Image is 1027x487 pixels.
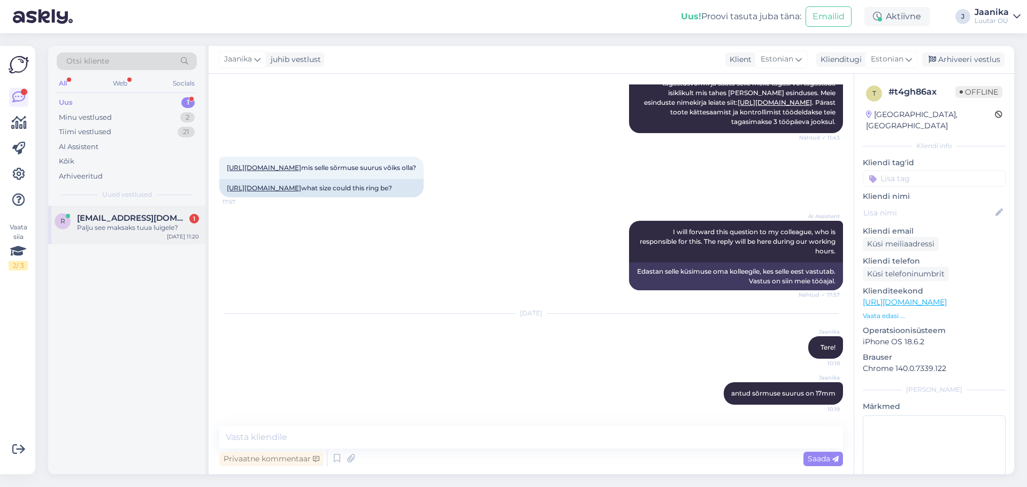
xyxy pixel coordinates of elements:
div: what size could this ring be? [219,179,424,197]
a: [URL][DOMAIN_NAME] [227,184,301,192]
span: I will forward this question to my colleague, who is responsible for this. The reply will be here... [640,228,837,255]
span: Offline [955,86,1002,98]
div: [DATE] [219,308,843,318]
a: [URL][DOMAIN_NAME] [227,164,301,172]
div: [PERSON_NAME] [863,385,1006,395]
div: 2 [180,112,195,123]
span: Uued vestlused [102,190,152,199]
span: Otsi kliente [66,56,109,67]
div: Socials [171,76,197,90]
div: Luutar OÜ [975,17,1009,25]
div: Arhiveeri vestlus [922,52,1005,67]
span: Jaanika [800,374,840,382]
div: 1 [189,214,199,223]
div: Aktiivne [864,7,930,26]
span: Estonian [871,53,903,65]
div: Vaata siia [9,222,28,270]
div: [GEOGRAPHIC_DATA], [GEOGRAPHIC_DATA] [866,109,995,132]
span: 10:18 [800,359,840,367]
div: Proovi tasuta juba täna: [681,10,801,23]
p: Märkmed [863,401,1006,412]
input: Lisa tag [863,171,1006,187]
span: 10:19 [800,405,840,413]
span: Jaanika [800,328,840,336]
a: JaanikaLuutar OÜ [975,8,1021,25]
div: Palju see maksaks tuua luigele? [77,223,199,233]
div: Uus [59,97,73,108]
p: iPhone OS 18.6.2 [863,336,1006,347]
div: J [955,9,970,24]
div: Web [111,76,129,90]
button: Emailid [806,6,852,27]
div: Klienditugi [816,54,862,65]
p: Kliendi nimi [863,191,1006,202]
div: # t4gh86ax [888,86,955,98]
span: Nähtud ✓ 17:57 [799,291,840,299]
b: Uus! [681,11,701,21]
span: Nähtud ✓ 11:43 [799,134,840,142]
div: Küsi telefoninumbrit [863,267,949,281]
div: Jaanika [975,8,1009,17]
p: Chrome 140.0.7339.122 [863,363,1006,374]
p: Kliendi email [863,226,1006,237]
div: 2 / 3 [9,261,28,270]
span: antud sõrmuse suurus on 17mm [731,389,836,397]
div: Arhiveeritud [59,171,103,182]
p: Kliendi telefon [863,256,1006,267]
div: Kliendi info [863,141,1006,151]
span: mis selle sõrmuse suurus võiks olla? [227,164,416,172]
div: All [57,76,69,90]
p: Kliendi tag'id [863,157,1006,168]
div: 1 [181,97,195,108]
div: Kõik [59,156,74,167]
p: Operatsioonisüsteem [863,325,1006,336]
span: t [872,89,876,97]
span: r [60,217,65,225]
a: [URL][DOMAIN_NAME] [738,98,812,106]
div: Tiimi vestlused [59,127,111,137]
p: Klienditeekond [863,285,1006,297]
div: [DATE] 11:20 [167,233,199,241]
input: Lisa nimi [863,207,993,219]
p: Brauser [863,352,1006,363]
img: Askly Logo [9,55,29,75]
div: Küsi meiliaadressi [863,237,939,251]
div: Edastan selle küsimuse oma kolleegile, kes selle eest vastutab. Vastus on siin meie tööajal. [629,262,843,290]
span: Saada [808,454,839,463]
div: Klient [725,54,752,65]
div: juhib vestlust [266,54,321,65]
div: AI Assistent [59,142,98,152]
span: Tere! [821,343,836,351]
span: raeltoomingas@gmail.com [77,213,188,223]
span: Jaanika [224,53,252,65]
span: AI Assistent [800,212,840,220]
div: Privaatne kommentaar [219,452,324,466]
span: Estonian [761,53,793,65]
div: 21 [178,127,195,137]
a: [URL][DOMAIN_NAME] [863,297,947,307]
div: Minu vestlused [59,112,112,123]
span: 17:57 [223,198,263,206]
p: Vaata edasi ... [863,311,1006,321]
